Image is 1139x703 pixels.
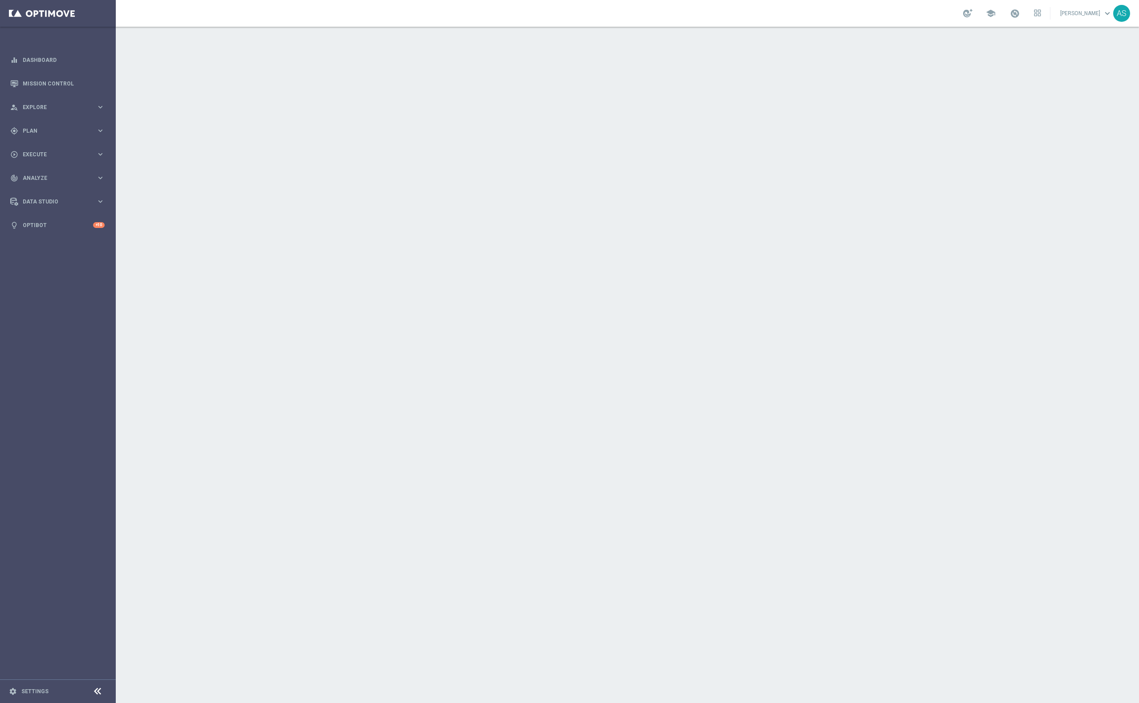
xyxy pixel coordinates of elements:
button: gps_fixed Plan keyboard_arrow_right [10,127,105,134]
i: person_search [10,103,18,111]
button: Data Studio keyboard_arrow_right [10,198,105,205]
i: keyboard_arrow_right [96,150,105,158]
i: keyboard_arrow_right [96,174,105,182]
span: Data Studio [23,199,96,204]
button: Mission Control [10,80,105,87]
i: keyboard_arrow_right [96,197,105,206]
div: Execute [10,150,96,158]
div: Explore [10,103,96,111]
a: [PERSON_NAME]keyboard_arrow_down [1059,7,1113,20]
span: Plan [23,128,96,134]
div: Plan [10,127,96,135]
div: Data Studio [10,198,96,206]
a: Settings [21,689,49,694]
span: school [986,8,996,18]
i: play_circle_outline [10,150,18,158]
div: +10 [93,222,105,228]
button: play_circle_outline Execute keyboard_arrow_right [10,151,105,158]
button: equalizer Dashboard [10,57,105,64]
div: AS [1113,5,1130,22]
div: Dashboard [10,48,105,72]
span: Analyze [23,175,96,181]
span: keyboard_arrow_down [1102,8,1112,18]
a: Optibot [23,213,93,237]
div: Mission Control [10,72,105,95]
i: keyboard_arrow_right [96,103,105,111]
i: keyboard_arrow_right [96,126,105,135]
a: Dashboard [23,48,105,72]
span: Execute [23,152,96,157]
i: gps_fixed [10,127,18,135]
div: Optibot [10,213,105,237]
i: equalizer [10,56,18,64]
a: Mission Control [23,72,105,95]
span: Explore [23,105,96,110]
div: Analyze [10,174,96,182]
i: settings [9,687,17,695]
i: lightbulb [10,221,18,229]
button: track_changes Analyze keyboard_arrow_right [10,175,105,182]
button: lightbulb Optibot +10 [10,222,105,229]
i: track_changes [10,174,18,182]
button: person_search Explore keyboard_arrow_right [10,104,105,111]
